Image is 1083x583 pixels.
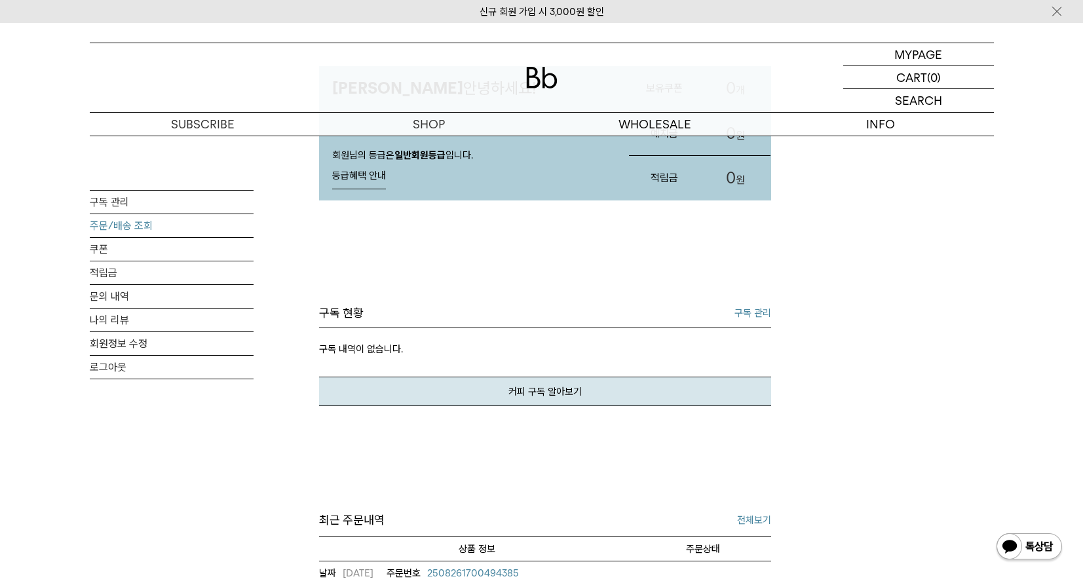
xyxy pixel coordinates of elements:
[332,163,386,189] a: 등급혜택 안내
[90,285,254,308] a: 문의 내역
[319,136,616,200] div: 회원님의 등급은 입니다.
[319,511,385,530] span: 최근 주문내역
[927,66,941,88] p: (0)
[319,377,771,406] a: 커피 구독 알아보기
[319,328,771,377] p: 구독 내역이 없습니다.
[636,536,771,561] th: 주문상태
[319,565,373,581] em: [DATE]
[394,149,446,161] strong: 일반회원등급
[843,43,994,66] a: MYPAGE
[90,214,254,237] a: 주문/배송 조회
[90,238,254,261] a: 쿠폰
[90,113,316,136] a: SUBSCRIBE
[90,332,254,355] a: 회원정보 수정
[726,168,736,187] span: 0
[90,261,254,284] a: 적립금
[319,305,364,321] h3: 구독 현황
[90,309,254,331] a: 나의 리뷰
[90,191,254,214] a: 구독 관리
[526,67,558,88] img: 로고
[768,113,994,136] p: INFO
[894,43,942,66] p: MYPAGE
[316,113,542,136] a: SHOP
[319,536,636,561] th: 상품명/옵션
[542,113,768,136] p: WHOLESALE
[895,89,942,112] p: SEARCH
[995,532,1063,563] img: 카카오톡 채널 1:1 채팅 버튼
[629,160,700,195] h3: 적립금
[737,512,771,528] a: 전체보기
[726,124,736,143] span: 0
[843,66,994,89] a: CART (0)
[480,6,604,18] a: 신규 회원 가입 시 3,000원 할인
[387,565,519,581] a: 2508261700494385
[90,356,254,379] a: 로그아웃
[734,305,771,321] a: 구독 관리
[700,156,770,200] a: 0원
[896,66,927,88] p: CART
[427,567,519,579] span: 2508261700494385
